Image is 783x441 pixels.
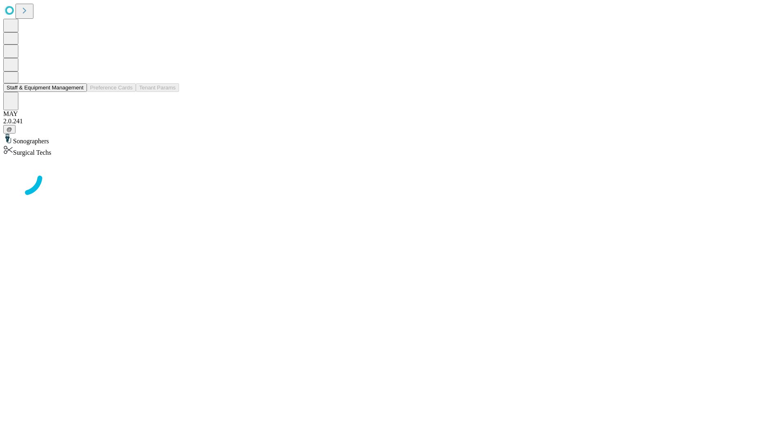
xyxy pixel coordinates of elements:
[7,126,12,132] span: @
[3,83,87,92] button: Staff & Equipment Management
[3,118,780,125] div: 2.0.241
[3,134,780,145] div: Sonographers
[136,83,179,92] button: Tenant Params
[3,145,780,156] div: Surgical Techs
[87,83,136,92] button: Preference Cards
[3,110,780,118] div: MAY
[3,125,15,134] button: @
